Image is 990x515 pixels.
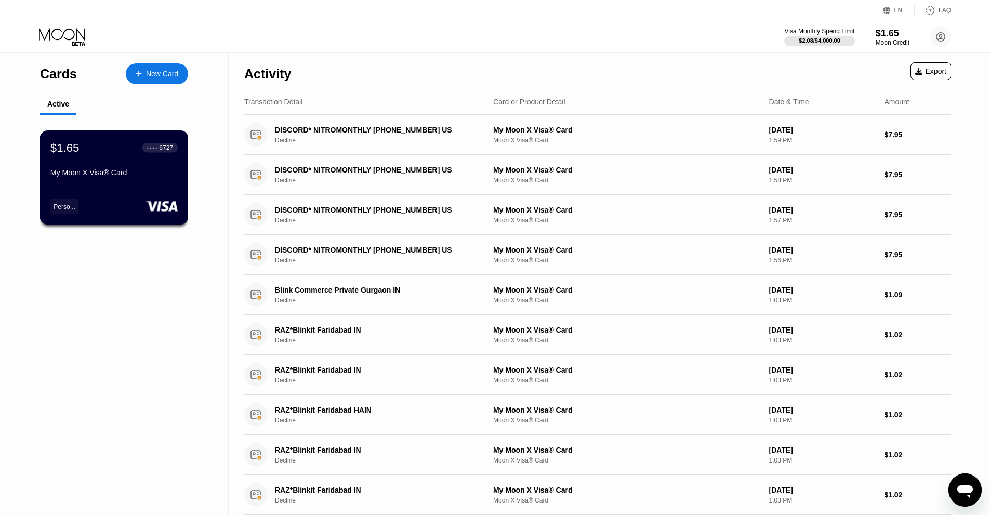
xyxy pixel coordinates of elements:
div: My Moon X Visa® Card [493,126,761,134]
div: 1:03 PM [769,457,876,464]
div: [DATE] [769,126,876,134]
div: 1:59 PM [769,137,876,144]
div: Moon Credit [876,39,909,46]
div: FAQ [939,7,951,14]
div: Amount [884,98,909,106]
div: EN [894,7,903,14]
div: DISCORD* NITROMONTHLY [PHONE_NUMBER] US [275,126,477,134]
iframe: Button to launch messaging window [948,473,982,507]
div: RAZ*Blinkit Faridabad IN [275,486,477,494]
div: $1.65 [50,141,80,154]
div: Perso... [54,203,75,210]
div: 1:03 PM [769,337,876,344]
div: Decline [275,497,492,504]
div: Decline [275,337,492,344]
div: [DATE] [769,246,876,254]
div: 1:56 PM [769,257,876,264]
div: New Card [146,70,178,78]
div: [DATE] [769,326,876,334]
div: 1:57 PM [769,217,876,224]
div: Cards [40,67,77,82]
div: $7.95 [884,130,951,139]
div: [DATE] [769,366,876,374]
div: Decline [275,297,492,304]
div: My Moon X Visa® Card [493,406,761,414]
div: [DATE] [769,166,876,174]
div: Decline [275,417,492,424]
div: Perso... [50,199,79,214]
div: DISCORD* NITROMONTHLY [PHONE_NUMBER] USDeclineMy Moon X Visa® CardMoon X Visa® Card[DATE]1:58 PM$... [244,155,951,195]
div: RAZ*Blinkit Faridabad IN [275,446,477,454]
div: 6727 [159,144,173,151]
div: 1:03 PM [769,497,876,504]
div: EN [883,5,915,16]
div: My Moon X Visa® Card [493,326,761,334]
div: Decline [275,257,492,264]
div: Decline [275,377,492,384]
div: My Moon X Visa® Card [50,168,178,177]
div: Active [47,100,69,108]
div: $7.95 [884,250,951,259]
div: $1.02 [884,411,951,419]
div: My Moon X Visa® Card [493,246,761,254]
div: [DATE] [769,206,876,214]
div: My Moon X Visa® Card [493,286,761,294]
div: $2.08 / $4,000.00 [799,37,840,44]
div: My Moon X Visa® Card [493,446,761,454]
div: Transaction Detail [244,98,302,106]
div: Decline [275,217,492,224]
div: Moon X Visa® Card [493,217,761,224]
div: DISCORD* NITROMONTHLY [PHONE_NUMBER] USDeclineMy Moon X Visa® CardMoon X Visa® Card[DATE]1:57 PM$... [244,195,951,235]
div: My Moon X Visa® Card [493,366,761,374]
div: Card or Product Detail [493,98,565,106]
div: My Moon X Visa® Card [493,166,761,174]
div: DISCORD* NITROMONTHLY [PHONE_NUMBER] USDeclineMy Moon X Visa® CardMoon X Visa® Card[DATE]1:59 PM$... [244,115,951,155]
div: Moon X Visa® Card [493,497,761,504]
div: 1:03 PM [769,417,876,424]
div: Moon X Visa® Card [493,377,761,384]
div: RAZ*Blinkit Faridabad INDeclineMy Moon X Visa® CardMoon X Visa® Card[DATE]1:03 PM$1.02 [244,435,951,475]
div: 1:03 PM [769,297,876,304]
div: 1:58 PM [769,177,876,184]
div: Moon X Visa® Card [493,137,761,144]
div: RAZ*Blinkit Faridabad INDeclineMy Moon X Visa® CardMoon X Visa® Card[DATE]1:03 PM$1.02 [244,475,951,515]
div: [DATE] [769,486,876,494]
div: DISCORD* NITROMONTHLY [PHONE_NUMBER] US [275,206,477,214]
div: Moon X Visa® Card [493,337,761,344]
div: $1.02 [884,491,951,499]
div: RAZ*Blinkit Faridabad HAINDeclineMy Moon X Visa® CardMoon X Visa® Card[DATE]1:03 PM$1.02 [244,395,951,435]
div: Visa Monthly Spend Limit [784,28,854,35]
div: RAZ*Blinkit Faridabad INDeclineMy Moon X Visa® CardMoon X Visa® Card[DATE]1:03 PM$1.02 [244,315,951,355]
div: RAZ*Blinkit Faridabad HAIN [275,406,477,414]
div: ● ● ● ● [147,146,157,149]
div: Moon X Visa® Card [493,457,761,464]
div: Export [910,62,951,80]
div: New Card [126,63,188,84]
div: Decline [275,177,492,184]
div: DISCORD* NITROMONTHLY [PHONE_NUMBER] US [275,246,477,254]
div: DISCORD* NITROMONTHLY [PHONE_NUMBER] US [275,166,477,174]
div: $7.95 [884,210,951,219]
div: Moon X Visa® Card [493,297,761,304]
div: DISCORD* NITROMONTHLY [PHONE_NUMBER] USDeclineMy Moon X Visa® CardMoon X Visa® Card[DATE]1:56 PM$... [244,235,951,275]
div: My Moon X Visa® Card [493,486,761,494]
div: $1.65 [876,28,909,39]
div: 1:03 PM [769,377,876,384]
div: Blink Commerce Private Gurgaon INDeclineMy Moon X Visa® CardMoon X Visa® Card[DATE]1:03 PM$1.09 [244,275,951,315]
div: Export [915,67,946,75]
div: $1.65Moon Credit [876,28,909,46]
div: RAZ*Blinkit Faridabad INDeclineMy Moon X Visa® CardMoon X Visa® Card[DATE]1:03 PM$1.02 [244,355,951,395]
div: RAZ*Blinkit Faridabad IN [275,366,477,374]
div: [DATE] [769,406,876,414]
div: My Moon X Visa® Card [493,206,761,214]
div: [DATE] [769,446,876,454]
div: [DATE] [769,286,876,294]
div: $1.65● ● ● ●6727My Moon X Visa® CardPerso... [41,131,188,224]
div: Decline [275,457,492,464]
div: $1.02 [884,451,951,459]
div: Decline [275,137,492,144]
div: $1.09 [884,290,951,299]
div: Activity [244,67,291,82]
div: Moon X Visa® Card [493,177,761,184]
div: Moon X Visa® Card [493,257,761,264]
